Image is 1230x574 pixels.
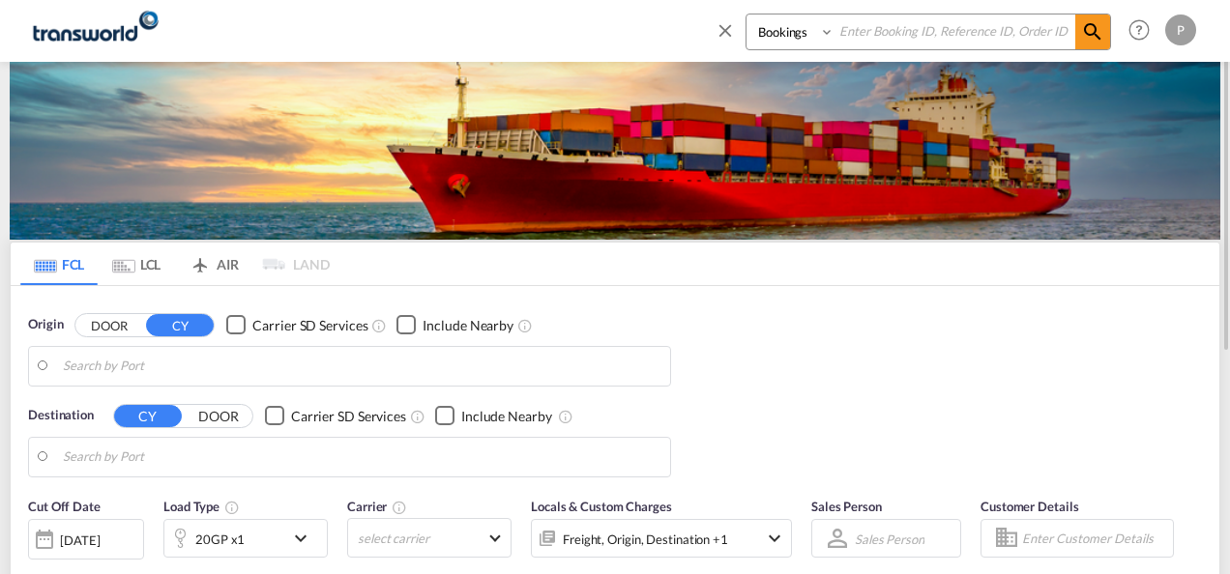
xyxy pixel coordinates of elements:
[423,316,513,335] div: Include Nearby
[410,409,425,424] md-icon: Unchecked: Search for CY (Container Yard) services for all selected carriers.Checked : Search for...
[163,519,328,558] div: 20GP x1icon-chevron-down
[28,519,144,560] div: [DATE]
[531,499,672,514] span: Locals & Custom Charges
[28,499,101,514] span: Cut Off Date
[10,62,1220,240] img: LCL+%26+FCL+BACKGROUND.png
[163,499,240,514] span: Load Type
[1123,14,1156,46] span: Help
[226,315,367,335] md-checkbox: Checkbox No Ink
[853,525,926,553] md-select: Sales Person
[224,500,240,515] md-icon: icon-information-outline
[29,9,160,52] img: f753ae806dec11f0841701cdfdf085c0.png
[1123,14,1165,48] div: Help
[63,443,660,472] input: Search by Port
[347,499,407,514] span: Carrier
[291,407,406,426] div: Carrier SD Services
[265,406,406,426] md-checkbox: Checkbox No Ink
[75,314,143,336] button: DOOR
[811,499,882,514] span: Sales Person
[20,243,98,285] md-tab-item: FCL
[98,243,175,285] md-tab-item: LCL
[1165,14,1196,45] div: P
[146,314,214,336] button: CY
[1075,14,1110,49] span: icon-magnify
[435,406,552,426] md-checkbox: Checkbox No Ink
[28,406,94,425] span: Destination
[371,318,387,333] md-icon: Unchecked: Search for CY (Container Yard) services for all selected carriers.Checked : Search for...
[531,519,792,558] div: Freight Origin Destination Factory Stuffingicon-chevron-down
[28,315,63,334] span: Origin
[195,526,245,553] div: 20GP x1
[563,526,728,553] div: Freight Origin Destination Factory Stuffing
[185,405,252,427] button: DOOR
[1081,20,1104,43] md-icon: icon-magnify
[763,527,786,550] md-icon: icon-chevron-down
[114,405,182,427] button: CY
[558,409,573,424] md-icon: Unchecked: Ignores neighbouring ports when fetching rates.Checked : Includes neighbouring ports w...
[517,318,533,333] md-icon: Unchecked: Ignores neighbouring ports when fetching rates.Checked : Includes neighbouring ports w...
[189,253,212,268] md-icon: icon-airplane
[289,527,322,550] md-icon: icon-chevron-down
[396,315,513,335] md-checkbox: Checkbox No Ink
[1022,524,1167,553] input: Enter Customer Details
[715,19,736,41] md-icon: icon-close
[715,14,746,60] span: icon-close
[252,316,367,335] div: Carrier SD Services
[835,14,1075,48] input: Enter Booking ID, Reference ID, Order ID
[461,407,552,426] div: Include Nearby
[63,352,660,381] input: Search by Port
[175,243,252,285] md-tab-item: AIR
[20,243,330,285] md-pagination-wrapper: Use the left and right arrow keys to navigate between tabs
[392,500,407,515] md-icon: The selected Trucker/Carrierwill be displayed in the rate results If the rates are from another f...
[60,531,100,549] div: [DATE]
[981,499,1078,514] span: Customer Details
